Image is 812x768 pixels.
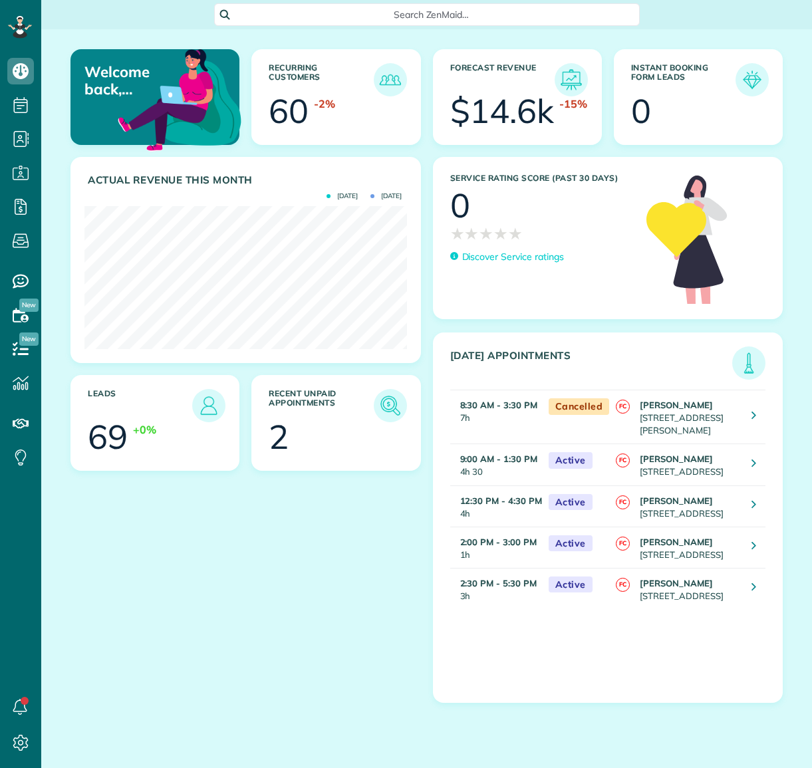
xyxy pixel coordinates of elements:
strong: 12:30 PM - 4:30 PM [460,495,542,506]
strong: 2:30 PM - 5:30 PM [460,578,537,588]
td: 1h [450,527,542,568]
strong: 8:30 AM - 3:30 PM [460,400,537,410]
td: 4h [450,485,542,527]
span: [DATE] [370,193,402,199]
img: icon_unpaid_appointments-47b8ce3997adf2238b356f14209ab4cced10bd1f174958f3ca8f1d0dd7fffeee.png [377,392,404,419]
a: Discover Service ratings [450,250,564,264]
span: ★ [464,222,479,245]
h3: Actual Revenue this month [88,174,407,186]
img: icon_form_leads-04211a6a04a5b2264e4ee56bc0799ec3eb69b7e499cbb523a139df1d13a81ae0.png [739,66,765,93]
strong: [PERSON_NAME] [640,537,713,547]
strong: [PERSON_NAME] [640,453,713,464]
img: icon_recurring_customers-cf858462ba22bcd05b5a5880d41d6543d210077de5bb9ebc9590e49fd87d84ed.png [377,66,404,93]
div: $14.6k [450,94,555,128]
strong: [PERSON_NAME] [640,495,713,506]
p: Discover Service ratings [462,250,564,264]
img: icon_leads-1bed01f49abd5b7fead27621c3d59655bb73ed531f8eeb49469d10e621d6b896.png [196,392,222,419]
span: Active [549,452,593,469]
span: FC [616,537,630,551]
h3: Instant Booking Form Leads [631,63,736,96]
span: ★ [450,222,465,245]
td: [STREET_ADDRESS] [636,485,742,527]
span: Active [549,576,593,593]
h3: Service Rating score (past 30 days) [450,174,634,183]
span: Active [549,535,593,552]
span: ★ [508,222,523,245]
span: New [19,332,39,346]
span: FC [616,400,630,414]
div: +0% [133,422,156,438]
span: New [19,299,39,312]
h3: Recent unpaid appointments [269,389,373,422]
td: [STREET_ADDRESS] [636,444,742,485]
td: [STREET_ADDRESS] [636,527,742,568]
span: Active [549,494,593,511]
h3: [DATE] Appointments [450,350,733,380]
img: icon_forecast_revenue-8c13a41c7ed35a8dcfafea3cbb826a0462acb37728057bba2d056411b612bbbe.png [558,66,585,93]
td: [STREET_ADDRESS] [636,568,742,609]
img: dashboard_welcome-42a62b7d889689a78055ac9021e634bf52bae3f8056760290aed330b23ab8690.png [115,34,244,163]
span: ★ [493,222,508,245]
div: -15% [559,96,587,112]
p: Welcome back, [PERSON_NAME] AND [PERSON_NAME]! [84,63,184,98]
strong: [PERSON_NAME] [640,578,713,588]
div: 0 [631,94,651,128]
strong: 9:00 AM - 1:30 PM [460,453,537,464]
td: [STREET_ADDRESS][PERSON_NAME] [636,390,742,444]
h3: Leads [88,389,192,422]
img: icon_todays_appointments-901f7ab196bb0bea1936b74009e4eb5ffbc2d2711fa7634e0d609ed5ef32b18b.png [736,350,762,376]
strong: 2:00 PM - 3:00 PM [460,537,537,547]
td: 7h [450,390,542,444]
td: 4h 30 [450,444,542,485]
h3: Recurring Customers [269,63,373,96]
div: -2% [314,96,335,112]
div: 69 [88,420,128,453]
span: FC [616,495,630,509]
div: 60 [269,94,309,128]
div: 0 [450,189,470,222]
span: FC [616,578,630,592]
td: 3h [450,568,542,609]
span: FC [616,453,630,467]
span: ★ [479,222,493,245]
span: Cancelled [549,398,610,415]
h3: Forecast Revenue [450,63,555,96]
strong: [PERSON_NAME] [640,400,713,410]
span: [DATE] [327,193,358,199]
div: 2 [269,420,289,453]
